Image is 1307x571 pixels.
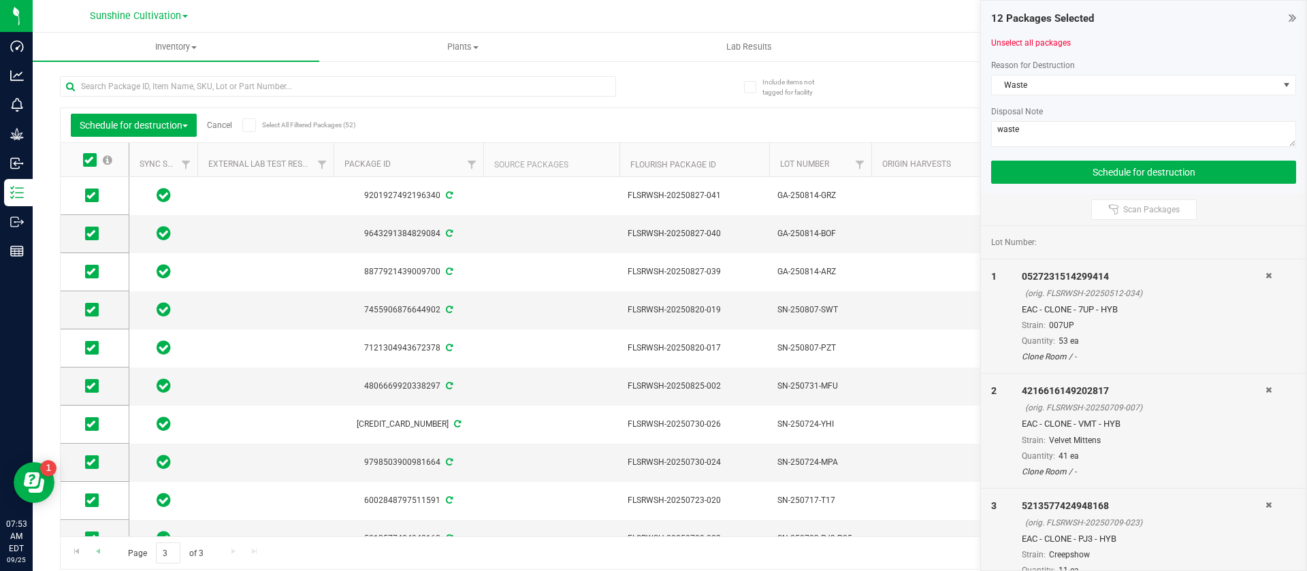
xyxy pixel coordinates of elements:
span: 53 ea [1059,336,1079,346]
span: Strain: [1022,436,1046,445]
a: Go to the previous page [88,542,108,561]
span: Quantity: [1022,451,1055,461]
span: In Sync [157,491,171,510]
div: 5213577424948168 [332,532,485,545]
a: Cancel [207,120,232,130]
inline-svg: Dashboard [10,39,24,53]
span: SN-250731-MFU [777,380,863,393]
a: Filter [849,153,871,176]
span: Waste [992,76,1278,95]
span: In Sync [157,453,171,472]
span: In Sync [157,529,171,548]
span: Lab Results [708,41,790,53]
span: Quantity: [1022,336,1055,346]
a: Filter [175,153,197,176]
a: Package ID [344,159,391,169]
span: 2 [991,385,997,396]
a: Unselect all packages [991,38,1071,48]
span: Reason for Destruction [991,61,1075,70]
inline-svg: Reports [10,244,24,258]
span: Select all records on this page [103,155,112,165]
span: In Sync [157,300,171,319]
span: FLSRWSH-20250827-039 [628,265,761,278]
a: Inventory Counts [893,33,1180,61]
span: FLSRWSH-20250730-026 [628,418,761,431]
div: 8877921439009700 [332,265,485,278]
div: 9798503900981664 [332,456,485,469]
span: Sync from Compliance System [452,419,461,429]
span: FLSRWSH-20250820-017 [628,342,761,355]
span: Velvet Mittens [1049,436,1101,445]
span: Sync from Compliance System [444,343,453,353]
span: SN-250703-PJ3-P05 [777,532,863,545]
span: FLSRWSH-20250820-019 [628,304,761,316]
span: 1 [991,271,997,282]
a: Plants [319,33,606,61]
span: Schedule for destruction [80,120,188,131]
span: Plants [320,41,605,53]
span: Inventory [33,41,319,53]
div: EAC - CLONE - VMT - HYB [1022,417,1265,431]
div: 9201927492196340 [332,189,485,202]
span: Select All Filtered Packages (52) [262,121,330,129]
div: 6002848797511591 [332,494,485,507]
span: In Sync [157,186,171,205]
span: Include items not tagged for facility [762,77,830,97]
inline-svg: Outbound [10,215,24,229]
span: In Sync [157,376,171,395]
button: Scan Packages [1091,199,1197,220]
span: Sync from Compliance System [444,191,453,200]
div: 0527231514299414 [1022,270,1265,284]
span: Strain: [1022,321,1046,330]
span: Sync from Compliance System [444,381,453,391]
span: 3 [991,500,997,511]
a: Filter [461,153,483,176]
span: Strain: [1022,550,1046,559]
inline-svg: Grow [10,127,24,141]
span: Sunshine Cultivation [90,10,181,22]
span: Sync from Compliance System [444,457,453,467]
div: 4216616149202817 [1022,384,1265,398]
span: FLSRWSH-20250827-040 [628,227,761,240]
div: Clone Room / - [1022,350,1265,363]
div: (orig. FLSRWSH-20250512-034) [1025,287,1265,299]
span: GA-250814-BOF [777,227,863,240]
p: 07:53 AM EDT [6,518,27,555]
iframe: Resource center unread badge [40,460,57,476]
span: In Sync [157,338,171,357]
a: Inventory [33,33,319,61]
div: 5213577424948168 [1022,499,1265,513]
span: 41 ea [1059,451,1079,461]
inline-svg: Inbound [10,157,24,170]
span: Disposal Note [991,107,1043,116]
span: Sync from Compliance System [444,495,453,505]
input: 3 [156,542,180,564]
span: Sync from Compliance System [444,534,453,543]
span: 007UP [1049,321,1074,330]
inline-svg: Analytics [10,69,24,82]
a: Flourish Package ID [630,160,716,169]
span: FLSRWSH-20250825-002 [628,380,761,393]
div: 9643291384829084 [332,227,485,240]
span: SN-250724-YHI [777,418,863,431]
p: 09/25 [6,555,27,565]
span: GA-250814-GRZ [777,189,863,202]
div: EAC - CLONE - PJ3 - HYB [1022,532,1265,546]
button: Schedule for destruction [991,161,1296,184]
span: Sync from Compliance System [444,229,453,238]
span: Sync from Compliance System [444,267,453,276]
span: SN-250724-MPA [777,456,863,469]
span: Lot Number: [991,236,1037,248]
span: SN-250807-PZT [777,342,863,355]
th: Source Packages [483,143,619,177]
span: SN-250717-T17 [777,494,863,507]
span: Page of 3 [116,542,214,564]
span: SN-250807-SWT [777,304,863,316]
span: In Sync [157,414,171,434]
div: Clone Room / - [1022,466,1265,478]
div: 7121304943672378 [332,342,485,355]
div: (orig. FLSRWSH-20250709-023) [1025,517,1265,529]
span: FLSRWSH-20250723-020 [628,494,761,507]
inline-svg: Inventory [10,186,24,199]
